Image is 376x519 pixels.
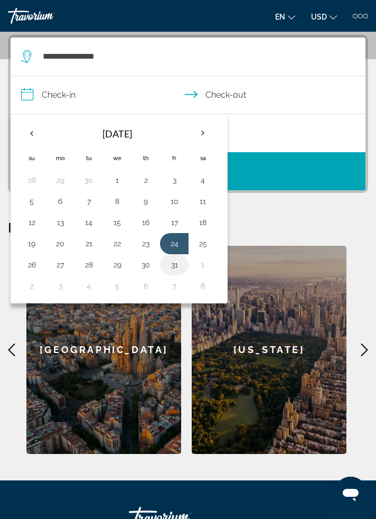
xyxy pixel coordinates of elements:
button: Day 14 [80,215,97,230]
button: Day 18 [194,215,211,230]
button: Previous month [17,121,46,145]
div: Search widget [11,38,365,190]
button: Day 20 [52,236,69,251]
button: Day 15 [109,215,126,230]
button: Day 1 [109,173,126,188]
button: Day 12 [23,215,40,230]
button: Day 28 [80,257,97,272]
button: Day 21 [80,236,97,251]
button: Day 8 [109,194,126,209]
button: Day 3 [52,279,69,293]
button: Day 4 [80,279,97,293]
button: Day 26 [23,257,40,272]
button: Check in and out dates [11,76,365,114]
button: Day 3 [166,173,183,188]
button: Day 9 [137,194,154,209]
button: Day 1 [194,257,211,272]
button: Change currency [311,9,337,24]
button: Day 10 [166,194,183,209]
button: Day 19 [23,236,40,251]
button: Day 2 [23,279,40,293]
button: Day 29 [52,173,69,188]
button: Day 23 [137,236,154,251]
button: Day 7 [166,279,183,293]
button: Day 24 [166,236,183,251]
button: Day 30 [80,173,97,188]
button: Next month [189,121,217,145]
button: Day 13 [52,215,69,230]
a: [US_STATE] [192,246,346,454]
button: Day 5 [23,194,40,209]
button: Day 5 [109,279,126,293]
iframe: Button to launch messaging window [334,477,368,511]
th: [DATE] [46,121,189,146]
button: Day 2 [137,173,154,188]
button: Day 16 [137,215,154,230]
button: Change language [275,9,295,24]
button: Day 28 [23,173,40,188]
button: Day 27 [52,257,69,272]
button: Day 8 [194,279,211,293]
button: Day 6 [137,279,154,293]
h2: Featured Destinations [8,219,368,235]
button: Day 6 [52,194,69,209]
button: Day 25 [194,236,211,251]
a: [GEOGRAPHIC_DATA] [26,246,181,454]
span: USD [311,13,327,21]
button: Day 7 [80,194,97,209]
button: Day 22 [109,236,126,251]
button: Day 31 [166,257,183,272]
a: Travorium [8,8,87,24]
button: Day 11 [194,194,211,209]
button: Day 17 [166,215,183,230]
button: Day 4 [194,173,211,188]
button: Day 30 [137,257,154,272]
button: Day 29 [109,257,126,272]
span: en [275,13,285,21]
